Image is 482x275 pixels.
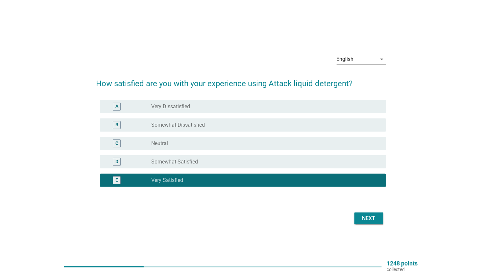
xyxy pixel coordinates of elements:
div: Next [360,214,378,222]
label: Very Dissatisfied [151,103,190,110]
div: E [115,177,118,184]
div: A [115,103,118,110]
div: D [115,159,118,165]
p: collected [387,266,418,272]
label: Very Satisfied [151,177,183,184]
label: Neutral [151,140,168,147]
label: Somewhat Satisfied [151,159,198,165]
h2: How satisfied are you with your experience using Attack liquid detergent? [96,71,386,89]
div: English [337,56,354,62]
p: 1248 points [387,261,418,266]
div: B [115,122,118,129]
label: Somewhat Dissatisfied [151,122,205,128]
button: Next [354,213,383,224]
div: C [115,140,118,147]
i: arrow_drop_down [378,55,386,63]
